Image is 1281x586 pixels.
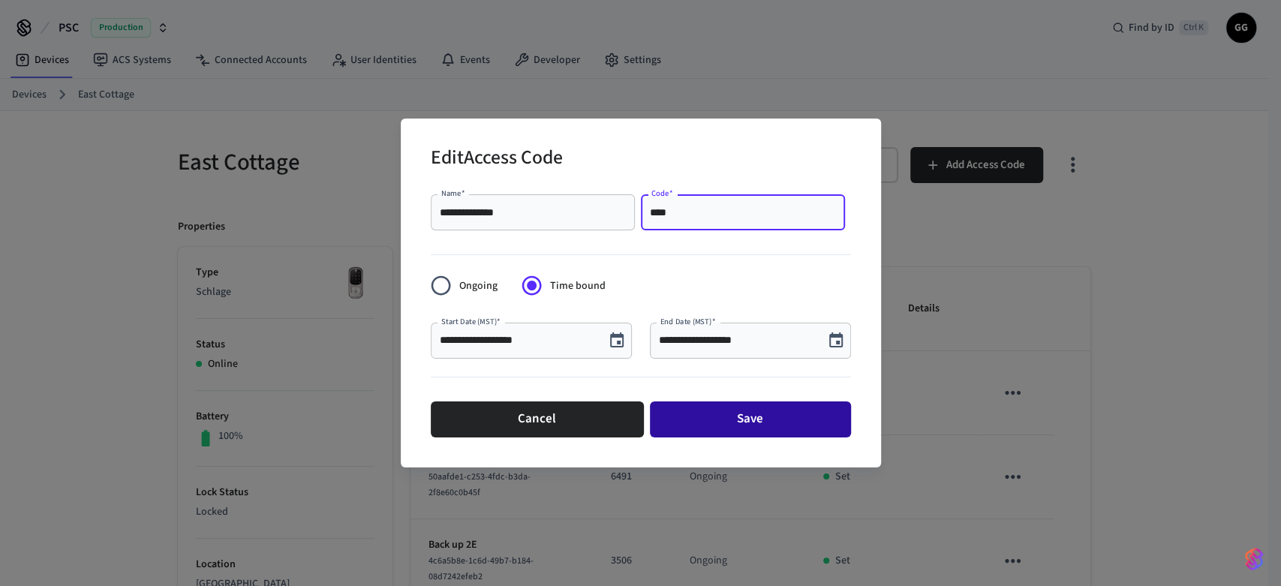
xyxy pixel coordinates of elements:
[441,316,501,327] label: Start Date (MST)
[650,401,851,437] button: Save
[660,316,716,327] label: End Date (MST)
[441,188,465,199] label: Name
[1245,547,1263,571] img: SeamLogoGradient.69752ec5.svg
[431,137,563,182] h2: Edit Access Code
[821,326,851,356] button: Choose date, selected date is Aug 31, 2025
[459,278,498,294] span: Ongoing
[431,401,644,437] button: Cancel
[550,278,606,294] span: Time bound
[651,188,673,199] label: Code
[602,326,632,356] button: Choose date, selected date is Aug 28, 2025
